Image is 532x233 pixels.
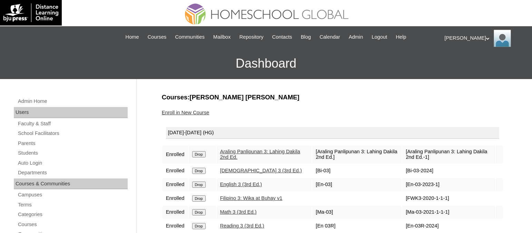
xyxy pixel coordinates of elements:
input: Drop [192,223,206,229]
a: Repository [236,33,267,41]
td: [En-03-2023-1] [402,178,495,191]
td: Enrolled [162,220,188,233]
h3: Dashboard [3,48,529,79]
td: [Araling Panlipunan 3: Lahing Dakila 2nd Ed.-1] [402,145,495,164]
a: Courses [17,220,128,229]
input: Drop [192,182,206,188]
span: Admin [349,33,363,41]
a: Reading 3 (3rd Ed.) [220,223,264,229]
span: Calendar [319,33,340,41]
td: Enrolled [162,192,188,205]
td: [FWK3-2020-1-1-1] [402,192,495,205]
a: Contacts [269,33,296,41]
td: [Araling Panlipunan 3: Lahing Dakila 2nd Ed.] [312,145,402,164]
input: Drop [192,151,206,157]
span: Repository [239,33,264,41]
a: English 3 (3rd Ed.) [220,182,262,187]
input: Drop [192,209,206,215]
span: Courses [148,33,167,41]
td: [Bi-03-2024] [402,164,495,177]
h3: Courses:[PERSON_NAME] [PERSON_NAME] [162,93,503,102]
div: Users [14,107,128,118]
span: Mailbox [213,33,231,41]
span: Blog [301,33,311,41]
a: Categories [17,210,128,219]
a: Admin Home [17,97,128,106]
span: Contacts [272,33,292,41]
a: Enroll in New Course [162,110,209,115]
td: [En-03] [312,178,402,191]
a: Auto Login [17,159,128,167]
a: [DEMOGRAPHIC_DATA] 3 (3rd Ed.) [220,168,302,173]
td: Enrolled [162,145,188,164]
td: Enrolled [162,206,188,219]
td: Enrolled [162,164,188,177]
a: School Facilitators [17,129,128,138]
input: Drop [192,168,206,174]
td: [Bi-03] [312,164,402,177]
a: Communities [171,33,208,41]
a: Logout [368,33,391,41]
td: Enrolled [162,178,188,191]
div: [DATE]-[DATE] (HG) [166,127,499,139]
a: Filipino 3: Wika at Buhay v1 [220,195,283,201]
a: Math 3 (3rd Ed.) [220,209,257,215]
a: Admin [345,33,367,41]
div: Courses & Communities [14,178,128,190]
input: Drop [192,195,206,202]
a: Calendar [316,33,343,41]
a: Students [17,149,128,157]
a: Faculty & Staff [17,119,128,128]
a: Campuses [17,191,128,199]
img: logo-white.png [3,3,58,22]
td: [Ma-03-2021-1-1-1] [402,206,495,219]
span: Home [126,33,139,41]
a: Terms [17,201,128,209]
a: Courses [144,33,170,41]
span: Logout [372,33,387,41]
td: [Ma-03] [312,206,402,219]
span: Communities [175,33,205,41]
span: Help [396,33,406,41]
td: [En-03R-2024] [402,220,495,233]
a: Home [122,33,142,41]
img: Leslie Samaniego [494,30,511,47]
a: Blog [297,33,314,41]
a: Help [392,33,410,41]
a: Parents [17,139,128,148]
a: Mailbox [210,33,234,41]
td: [En 03R] [312,220,402,233]
a: Araling Panlipunan 3: Lahing Dakila 2nd Ed. [220,149,300,160]
div: [PERSON_NAME] [444,30,525,47]
a: Departments [17,168,128,177]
